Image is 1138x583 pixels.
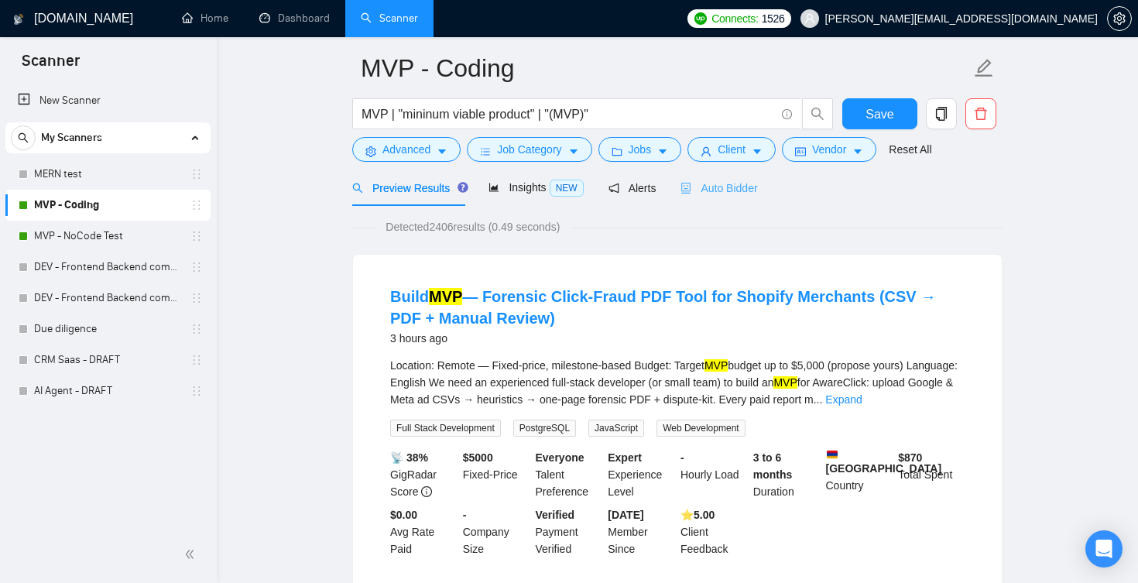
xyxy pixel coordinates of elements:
[782,109,792,119] span: info-circle
[588,420,644,437] span: JavaScript
[190,323,203,335] span: holder
[513,420,576,437] span: PostgreSQL
[1107,6,1132,31] button: setting
[390,509,417,521] b: $0.00
[34,159,181,190] a: MERN test
[467,137,591,162] button: barsJob Categorycaret-down
[966,107,996,121] span: delete
[803,107,832,121] span: search
[889,141,931,158] a: Reset All
[753,451,793,481] b: 3 to 6 months
[795,146,806,157] span: idcard
[773,376,797,389] mark: MVP
[605,449,677,500] div: Experience Level
[812,141,846,158] span: Vendor
[11,125,36,150] button: search
[568,146,579,157] span: caret-down
[711,10,758,27] span: Connects:
[429,288,462,305] mark: MVP
[190,261,203,273] span: holder
[895,449,968,500] div: Total Spent
[750,449,823,500] div: Duration
[852,146,863,157] span: caret-down
[782,137,876,162] button: idcardVendorcaret-down
[536,451,584,464] b: Everyone
[361,12,418,25] a: searchScanner
[826,449,942,475] b: [GEOGRAPHIC_DATA]
[533,449,605,500] div: Talent Preference
[488,182,499,193] span: area-chart
[387,449,460,500] div: GigRadar Score
[456,180,470,194] div: Tooltip anchor
[680,183,691,194] span: robot
[182,12,228,25] a: homeHome
[5,122,211,406] li: My Scanners
[680,451,684,464] b: -
[382,141,430,158] span: Advanced
[190,385,203,397] span: holder
[680,182,757,194] span: Auto Bidder
[865,105,893,124] span: Save
[437,146,447,157] span: caret-down
[629,141,652,158] span: Jobs
[802,98,833,129] button: search
[825,393,862,406] a: Expand
[608,451,642,464] b: Expert
[34,252,181,283] a: DEV - Frontend Backend combinations US CAN, AUS [GEOGRAPHIC_DATA]
[718,141,746,158] span: Client
[12,132,35,143] span: search
[1107,12,1132,25] a: setting
[926,98,957,129] button: copy
[13,7,24,32] img: logo
[608,182,656,194] span: Alerts
[463,451,493,464] b: $ 5000
[533,506,605,557] div: Payment Verified
[352,183,363,194] span: search
[762,10,785,27] span: 1526
[752,146,763,157] span: caret-down
[605,506,677,557] div: Member Since
[365,146,376,157] span: setting
[898,451,922,464] b: $ 870
[352,137,461,162] button: settingAdvancedcaret-down
[34,314,181,345] a: Due diligence
[190,354,203,366] span: holder
[497,141,561,158] span: Job Category
[390,420,501,437] span: Full Stack Development
[34,376,181,406] a: AI Agent - DRAFT
[34,345,181,376] a: CRM Saas - DRAFT
[190,292,203,304] span: holder
[927,107,956,121] span: copy
[34,221,181,252] a: MVP - NoCode Test
[460,506,533,557] div: Company Size
[362,105,775,124] input: Search Freelance Jobs...
[18,85,198,116] a: New Scanner
[184,547,200,562] span: double-left
[701,146,711,157] span: user
[9,50,92,82] span: Scanner
[390,288,936,327] a: BuildMVP— Forensic Click-Fraud PDF Tool for Shopify Merchants (CSV → PDF + Manual Review)
[361,49,971,87] input: Scanner name...
[488,181,583,194] span: Insights
[190,230,203,242] span: holder
[704,359,728,372] mark: MVP
[1085,530,1123,568] div: Open Intercom Messenger
[612,146,622,157] span: folder
[41,122,102,153] span: My Scanners
[687,137,776,162] button: userClientcaret-down
[536,509,575,521] b: Verified
[390,451,428,464] b: 📡 38%
[463,509,467,521] b: -
[677,506,750,557] div: Client Feedback
[598,137,682,162] button: folderJobscaret-down
[34,190,181,221] a: MVP - Coding
[827,449,838,460] img: 🇦🇲
[694,12,707,25] img: upwork-logo.png
[5,85,211,116] li: New Scanner
[823,449,896,500] div: Country
[352,182,464,194] span: Preview Results
[421,486,432,497] span: info-circle
[656,420,746,437] span: Web Development
[965,98,996,129] button: delete
[804,13,815,24] span: user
